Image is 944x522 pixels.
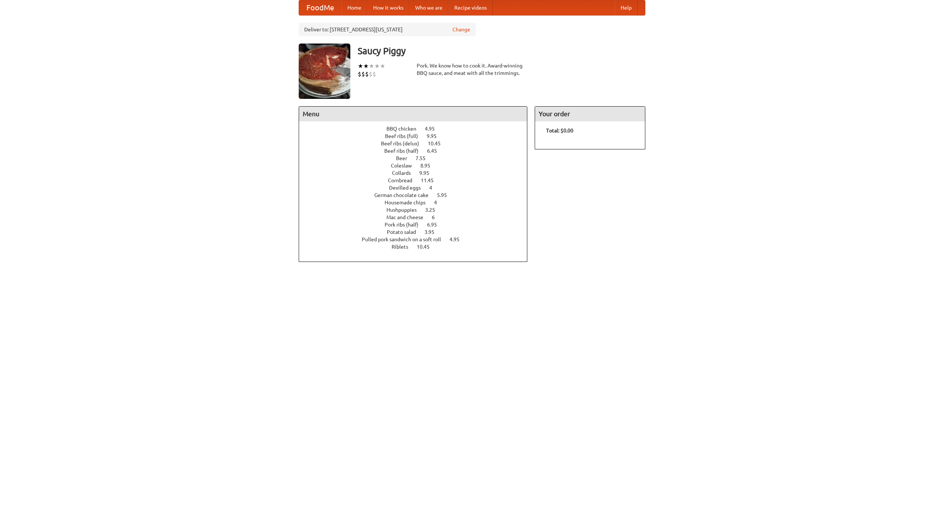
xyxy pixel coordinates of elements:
li: ★ [380,62,385,70]
span: Collards [392,170,418,176]
a: Beef ribs (full) 9.95 [385,133,450,139]
li: $ [372,70,376,78]
b: Total: $0.00 [546,128,573,134]
span: 5.95 [437,192,454,198]
h4: Your order [535,107,645,121]
a: German chocolate cake 5.95 [374,192,461,198]
a: Help [615,0,638,15]
a: Who we are [409,0,448,15]
li: $ [358,70,361,78]
li: ★ [363,62,369,70]
li: ★ [369,62,374,70]
span: 3.95 [424,229,442,235]
span: Beef ribs (half) [384,148,426,154]
img: angular.jpg [299,44,350,99]
span: Beef ribs (delux) [381,141,427,146]
span: Cornbread [388,177,420,183]
a: How it works [367,0,409,15]
a: Cornbread 11.45 [388,177,447,183]
span: 3.25 [425,207,442,213]
div: Pork. We know how to cook it. Award-winning BBQ sauce, and meat with all the trimmings. [417,62,527,77]
a: Housemade chips 4 [385,200,451,205]
span: 10.45 [428,141,448,146]
a: Riblets 10.45 [392,244,443,250]
span: 8.95 [420,163,438,169]
a: Home [341,0,367,15]
span: 6.95 [427,222,444,228]
span: Beef ribs (full) [385,133,426,139]
a: Pork ribs (half) 6.95 [385,222,451,228]
a: Mac and cheese 6 [386,214,448,220]
a: BBQ chicken 4.95 [386,126,448,132]
span: 4.95 [450,236,467,242]
li: $ [369,70,372,78]
span: 6 [432,214,442,220]
span: 7.55 [416,155,433,161]
li: ★ [358,62,363,70]
a: Change [452,26,470,33]
span: Beer [396,155,414,161]
a: Devilled eggs 4 [389,185,446,191]
span: BBQ chicken [386,126,424,132]
span: Housemade chips [385,200,433,205]
span: 11.45 [421,177,441,183]
span: Potato salad [387,229,423,235]
a: Pulled pork sandwich on a soft roll 4.95 [362,236,473,242]
span: Hushpuppies [386,207,424,213]
a: Beef ribs (delux) 10.45 [381,141,454,146]
a: Potato salad 3.95 [387,229,448,235]
a: Hushpuppies 3.25 [386,207,449,213]
span: Pork ribs (half) [385,222,426,228]
span: Devilled eggs [389,185,428,191]
li: $ [365,70,369,78]
span: 4 [434,200,444,205]
span: 6.45 [427,148,444,154]
a: FoodMe [299,0,341,15]
li: $ [361,70,365,78]
span: Coleslaw [391,163,419,169]
a: Coleslaw 8.95 [391,163,444,169]
a: Collards 9.95 [392,170,443,176]
span: 9.95 [427,133,444,139]
span: German chocolate cake [374,192,436,198]
span: 4 [429,185,440,191]
span: Pulled pork sandwich on a soft roll [362,236,448,242]
span: 10.45 [417,244,437,250]
span: 4.95 [425,126,442,132]
h3: Saucy Piggy [358,44,645,58]
div: Deliver to: [STREET_ADDRESS][US_STATE] [299,23,476,36]
a: Beer 7.55 [396,155,439,161]
a: Recipe videos [448,0,493,15]
a: Beef ribs (half) 6.45 [384,148,451,154]
span: Mac and cheese [386,214,431,220]
li: ★ [374,62,380,70]
span: Riblets [392,244,416,250]
span: 9.95 [419,170,437,176]
h4: Menu [299,107,527,121]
